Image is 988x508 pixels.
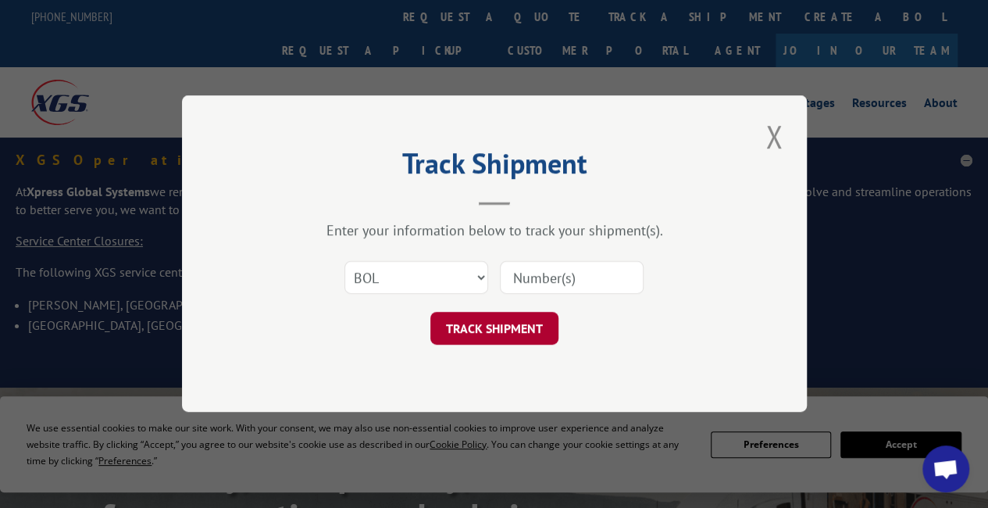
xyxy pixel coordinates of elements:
button: Close modal [761,115,787,158]
button: TRACK SHIPMENT [430,313,558,345]
h2: Track Shipment [260,152,729,182]
div: Enter your information below to track your shipment(s). [260,222,729,240]
a: Open chat [922,445,969,492]
input: Number(s) [500,262,644,295]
